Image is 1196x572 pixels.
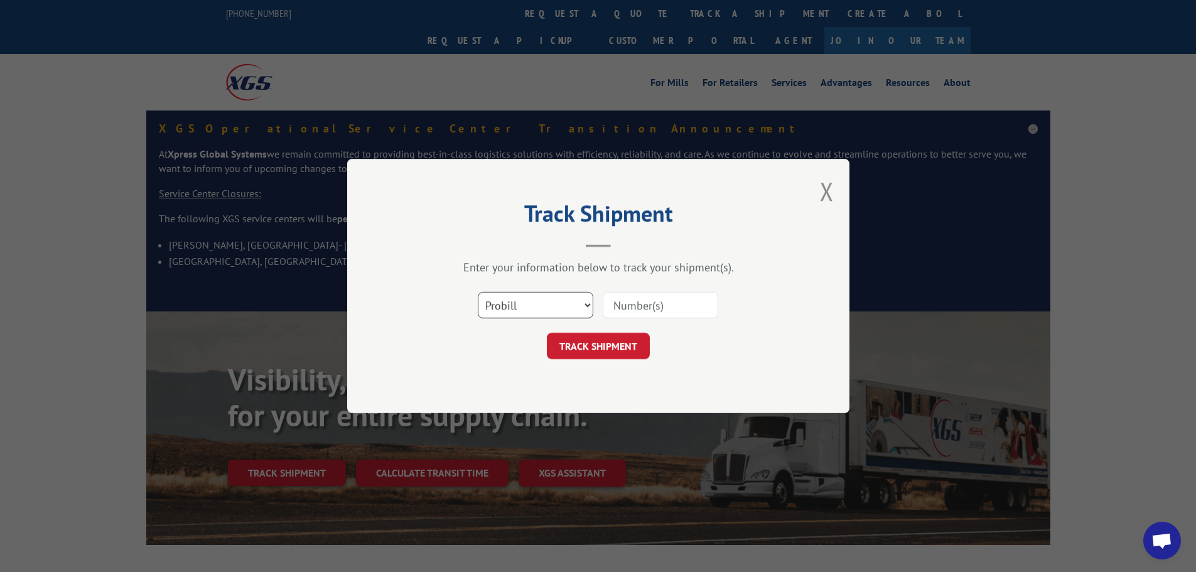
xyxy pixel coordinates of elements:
[410,205,787,229] h2: Track Shipment
[410,260,787,274] div: Enter your information below to track your shipment(s).
[603,292,718,318] input: Number(s)
[547,333,650,359] button: TRACK SHIPMENT
[820,175,834,208] button: Close modal
[1143,522,1181,559] a: Open chat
